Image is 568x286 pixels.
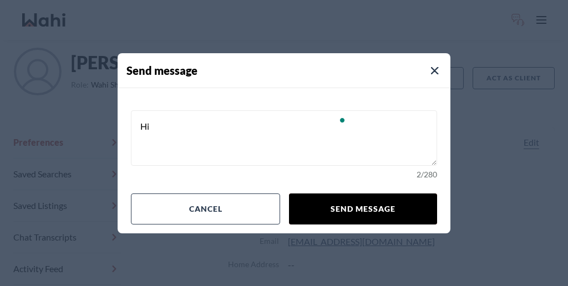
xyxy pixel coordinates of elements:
[131,169,437,180] div: 2 / 280
[289,193,437,224] button: Send message
[131,110,437,166] textarea: To enrich screen reader interactions, please activate Accessibility in Grammarly extension settings
[131,193,280,224] button: Cancel
[126,62,450,79] h4: Send message
[428,64,442,78] button: Close Modal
